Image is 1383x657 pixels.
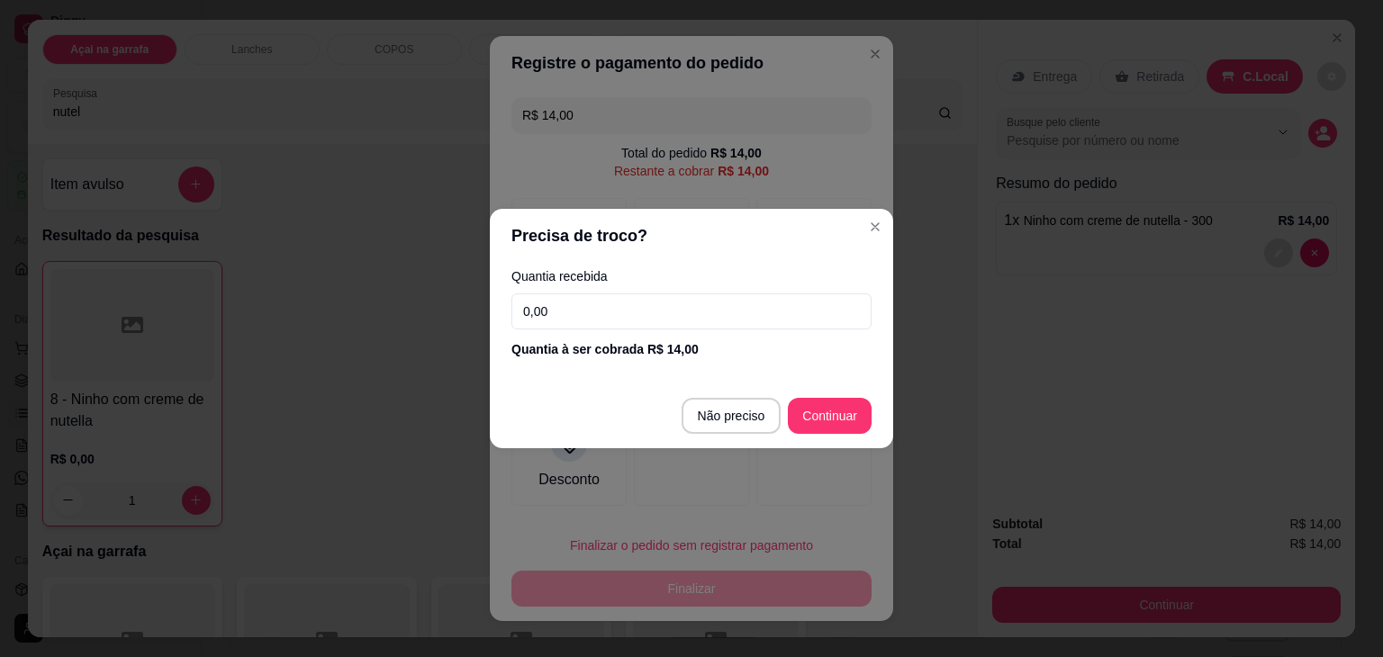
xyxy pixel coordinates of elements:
label: Quantia recebida [511,270,872,283]
button: Close [861,212,890,241]
button: Não preciso [682,398,782,434]
header: Precisa de troco? [490,209,893,263]
button: Continuar [788,398,872,434]
div: Quantia à ser cobrada R$ 14,00 [511,340,872,358]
